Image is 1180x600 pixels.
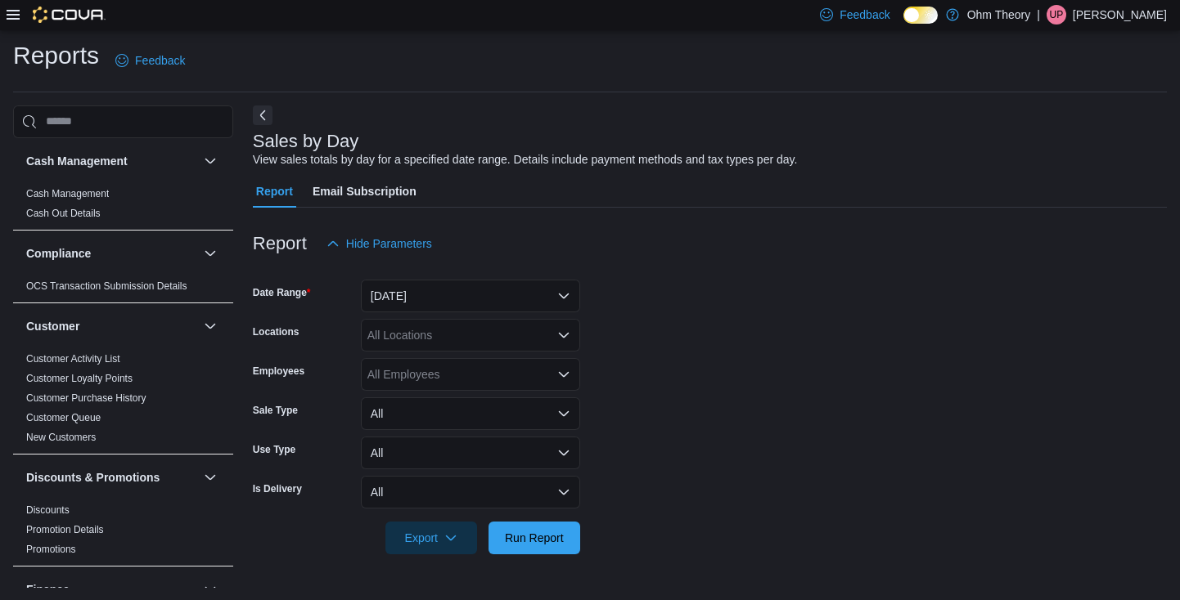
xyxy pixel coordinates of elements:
span: Run Report [505,530,564,546]
h3: Sales by Day [253,132,359,151]
span: Dark Mode [903,24,904,25]
h3: Cash Management [26,153,128,169]
p: | [1037,5,1040,25]
span: Report [256,175,293,208]
h3: Customer [26,318,79,334]
button: Customer [200,316,220,336]
span: Email Subscription [313,175,417,208]
label: Date Range [253,286,311,299]
h3: Finance [26,581,70,598]
button: Open list of options [557,329,570,342]
div: Discounts & Promotions [13,500,233,566]
label: Sale Type [253,404,298,417]
h3: Compliance [26,245,91,262]
button: All [361,476,580,508]
button: Discounts & Promotions [200,468,220,487]
p: Ohm Theory [967,5,1031,25]
a: Cash Out Details [26,208,101,219]
span: Export [395,522,467,554]
span: Hide Parameters [346,235,432,252]
button: Next [253,105,272,125]
button: Customer [26,318,197,334]
h1: Reports [13,39,99,72]
span: UP [1050,5,1064,25]
button: Run Report [489,522,580,554]
h3: Discounts & Promotions [26,469,160,486]
a: Discounts [26,504,70,516]
a: Customer Activity List [26,353,120,365]
button: Hide Parameters [320,227,439,260]
div: Urvesh Patel [1047,5,1066,25]
button: All [361,397,580,430]
h3: Report [253,234,307,253]
button: Compliance [26,245,197,262]
label: Is Delivery [253,482,302,495]
div: Customer [13,349,233,454]
button: Cash Management [26,153,197,169]
button: Cash Management [200,151,220,171]
a: Promotions [26,544,76,555]
input: Dark Mode [903,7,938,24]
a: New Customers [26,432,96,443]
a: Feedback [109,44,191,77]
button: Finance [200,580,220,599]
span: Feedback [135,52,185,69]
a: Customer Loyalty Points [26,373,133,384]
img: Cova [33,7,106,23]
label: Locations [253,325,300,338]
label: Employees [253,365,304,378]
div: Compliance [13,276,233,302]
div: Cash Management [13,184,233,230]
p: [PERSON_NAME] [1073,5,1167,25]
button: Finance [26,581,197,598]
button: Export [385,522,477,554]
a: Cash Management [26,188,109,199]
button: Open list of options [557,368,570,381]
a: Customer Purchase History [26,392,146,404]
button: [DATE] [361,280,580,312]
a: Customer Queue [26,412,101,423]
button: All [361,437,580,469]
a: OCS Transaction Submission Details [26,280,187,292]
span: Feedback [840,7,890,23]
a: Promotion Details [26,524,104,535]
label: Use Type [253,443,295,456]
button: Compliance [200,244,220,263]
div: View sales totals by day for a specified date range. Details include payment methods and tax type... [253,151,798,168]
button: Discounts & Promotions [26,469,197,486]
